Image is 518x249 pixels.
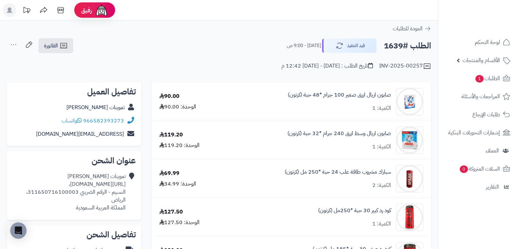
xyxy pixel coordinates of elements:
span: 0 [460,165,468,173]
span: 1 [475,75,484,83]
a: تحديثات المنصة [18,3,35,19]
div: INV-2025-00257 [379,62,431,70]
h2: الطلب #1639 [384,39,431,53]
img: 1747536125-51jkufB9faL._AC_SL1000-90x90.jpg [396,204,423,231]
span: رفيق [81,6,92,14]
img: ai-face.png [95,3,108,17]
div: الكمية: 1 [372,143,391,151]
div: 119.20 [159,131,183,139]
span: الفاتورة [44,42,58,50]
a: العملاء [442,143,514,159]
div: 69.99 [159,170,179,177]
div: تاريخ الطلب : [DATE] - [DATE] 12:42 م [281,62,373,70]
div: 127.50 [159,208,183,216]
div: Open Intercom Messenger [10,222,27,239]
a: إشعارات التحويلات البنكية [442,124,514,141]
span: التقارير [486,182,499,192]
img: 1747485038-KC1A3KZW3vfiPFX9yv1GEHvzpxSOKLKo-90x90.jpg [396,127,423,154]
div: الوحدة: 127.50 [159,219,200,226]
span: السلات المتروكة [459,164,500,174]
button: قيد التنفيذ [322,39,377,53]
a: [EMAIL_ADDRESS][DOMAIN_NAME] [36,130,124,138]
span: طلبات الإرجاع [472,110,500,119]
a: تموينات [PERSON_NAME] [66,103,125,112]
a: الفاتورة [38,38,73,53]
div: الوحدة: 34.99 [159,180,196,188]
span: إشعارات التحويلات البنكية [448,128,500,137]
h2: تفاصيل العميل [12,88,136,96]
div: الكمية: 1 [372,104,391,112]
div: الوحدة: 90.00 [159,103,196,111]
a: السلات المتروكة0 [442,161,514,177]
a: سبارك مشروب طاقة علب 24 حبة *250 مل (كرتون) [285,168,391,176]
a: 966582393273 [83,117,124,125]
a: المراجعات والأسئلة [442,88,514,105]
h2: عنوان الشحن [12,157,136,165]
div: الكمية: 2 [372,181,391,189]
div: الوحدة: 119.20 [159,142,200,149]
img: 1747484883-03192022224111623631d7ab2d7-90x90.jpg [396,88,423,115]
div: الكمية: 1 [372,220,391,228]
a: لوحة التحكم [442,34,514,50]
a: طلبات الإرجاع [442,106,514,123]
a: الطلبات1 [442,70,514,87]
a: العودة للطلبات [393,25,431,33]
a: كود رد كبير 30 حبة *250مل (كرتون) [318,207,391,215]
span: الطلبات [475,74,500,83]
span: العودة للطلبات [393,25,423,33]
img: logo-2.png [472,18,512,32]
span: العملاء [486,146,499,156]
img: 1747517517-f85b5201-d493-429b-b138-9978c401-90x90.jpg [396,165,423,192]
span: لوحة التحكم [475,38,500,47]
a: صابون اريال ازرق صغير 100 جرام *48 حبة (كرتون) [288,91,391,99]
div: تموينات [PERSON_NAME] [URL][DOMAIN_NAME]، النسيم - الرقم الضريبي 311650716100003، الرياض المملكة ... [12,173,126,211]
h2: تفاصيل الشحن [12,231,136,239]
span: الأقسام والمنتجات [462,56,500,65]
span: المراجعات والأسئلة [461,92,500,101]
a: صابون اريال وسط ازرق 240 جرام *32 حبة (كرتون) [287,130,391,137]
div: 90.00 [159,92,179,100]
a: التقارير [442,179,514,195]
a: واتساب [62,117,82,125]
small: [DATE] - 9:00 ص [287,42,321,49]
